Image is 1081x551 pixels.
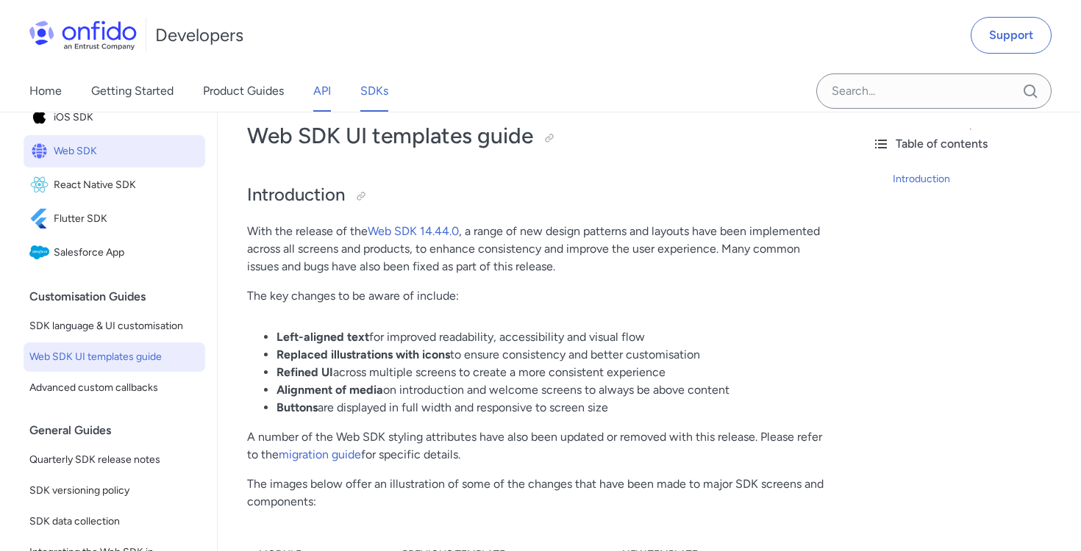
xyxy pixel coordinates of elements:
a: SDK versioning policy [24,476,205,505]
div: Table of contents [872,135,1069,153]
a: Introduction [893,170,1069,188]
li: for improved readability, accessibility and visual flow [277,328,831,346]
span: Advanced custom callbacks [29,379,199,397]
li: to ensure consistency and better customisation [277,346,831,364]
img: IconSalesforce App [29,242,54,263]
div: General Guides [29,416,211,445]
p: With the release of the , a range of new design patterns and layouts have been implemented across... [247,223,831,275]
a: IconSalesforce AppSalesforce App [24,237,205,269]
a: Support [971,17,1052,54]
strong: Buttons [277,400,318,414]
a: SDK data collection [24,507,205,536]
a: IconFlutter SDKFlutter SDK [24,203,205,235]
a: SDKs [360,71,388,112]
li: on introduction and welcome screens to always be above content [277,381,831,399]
span: Flutter SDK [54,209,199,229]
span: Web SDK [54,141,199,162]
span: Web SDK UI templates guide [29,348,199,366]
a: IconWeb SDKWeb SDK [24,135,205,168]
p: The key changes to be aware of include: [247,287,831,305]
span: Quarterly SDK release notes [29,451,199,469]
span: iOS SDK [54,107,199,128]
a: Advanced custom callbacks [24,373,205,403]
p: A number of the Web SDK styling attributes have also been updated or removed with this release. P... [247,428,831,464]
strong: Replaced illustrations with icons [277,347,450,361]
img: IconReact Native SDK [29,175,54,195]
h2: Introduction [247,183,831,208]
a: IconiOS SDKiOS SDK [24,101,205,134]
a: Web SDK 14.44.0 [368,224,459,238]
a: Quarterly SDK release notes [24,445,205,475]
h1: Web SDK UI templates guide [247,121,831,151]
input: Onfido search input field [816,73,1052,109]
li: across multiple screens to create a more consistent experience [277,364,831,381]
img: IconFlutter SDK [29,209,54,229]
a: API [313,71,331,112]
img: IconWeb SDK [29,141,54,162]
div: Customisation Guides [29,282,211,311]
span: SDK data collection [29,513,199,530]
li: are displayed in full width and responsive to screen size [277,399,831,417]
p: The images below offer an illustration of some of the changes that have been made to major SDK sc... [247,475,831,511]
img: IconiOS SDK [29,107,54,128]
h1: Developers [155,24,243,47]
a: SDK language & UI customisation [24,311,205,341]
span: SDK versioning policy [29,482,199,500]
span: React Native SDK [54,175,199,195]
strong: Alignment of media [277,383,383,397]
strong: Refined UI [277,365,333,379]
strong: Left-aligned text [277,330,369,344]
a: migration guide [279,447,361,461]
a: IconReact Native SDKReact Native SDK [24,169,205,201]
a: Web SDK UI templates guide [24,342,205,372]
img: Onfido Logo [29,21,137,50]
span: Salesforce App [54,242,199,263]
a: Getting Started [91,71,174,112]
a: Home [29,71,62,112]
span: SDK language & UI customisation [29,317,199,335]
a: Product Guides [203,71,284,112]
